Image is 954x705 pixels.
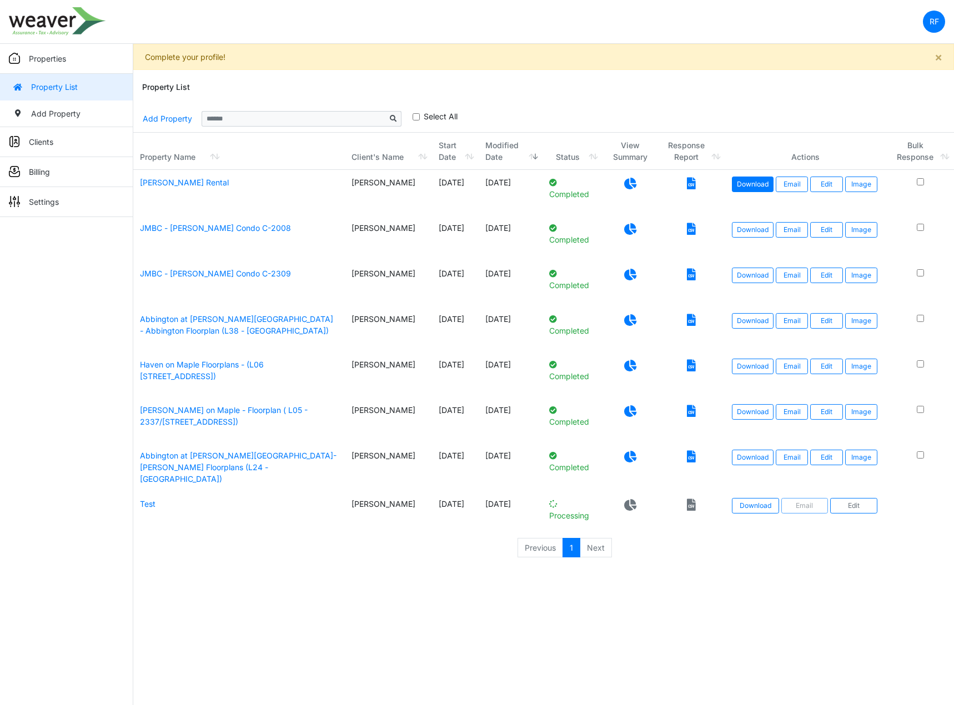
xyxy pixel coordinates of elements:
[549,222,596,245] p: Completed
[725,133,886,170] th: Actions
[845,222,877,238] button: Image
[140,451,337,484] a: Abbington at [PERSON_NAME][GEOGRAPHIC_DATA]- [PERSON_NAME] Floorplans (L24 - [GEOGRAPHIC_DATA])
[432,443,479,491] td: [DATE]
[29,136,53,148] p: Clients
[133,44,954,70] div: Complete your profile!
[142,109,193,128] a: Add Property
[140,499,155,508] a: Test
[140,314,333,335] a: Abbington at [PERSON_NAME][GEOGRAPHIC_DATA] - Abbington Floorplan (L38 - [GEOGRAPHIC_DATA])
[732,177,774,192] a: Download
[432,133,479,170] th: Start Date: activate to sort column ascending
[432,215,479,261] td: [DATE]
[930,16,939,27] p: RF
[810,222,842,238] a: Edit
[923,11,945,33] a: RF
[549,359,596,382] p: Completed
[810,450,842,465] a: Edit
[845,268,877,283] button: Image
[845,450,877,465] button: Image
[845,359,877,374] button: Image
[543,133,602,170] th: Status: activate to sort column ascending
[479,261,543,306] td: [DATE]
[432,306,479,352] td: [DATE]
[432,261,479,306] td: [DATE]
[845,177,877,192] button: Image
[810,177,842,192] a: Edit
[549,177,596,200] p: Completed
[732,404,774,420] a: Download
[732,359,774,374] a: Download
[732,268,774,283] a: Download
[140,223,291,233] a: JMBC - [PERSON_NAME] Condo C-2008
[140,360,264,381] a: Haven on Maple Floorplans - (L06 [STREET_ADDRESS])
[549,268,596,291] p: Completed
[9,136,20,147] img: sidemenu_client.png
[133,133,345,170] th: Property Name: activate to sort column ascending
[479,306,543,352] td: [DATE]
[202,111,386,127] input: Sizing example input
[810,404,842,420] a: Edit
[345,491,432,537] td: [PERSON_NAME]
[549,404,596,427] p: Completed
[345,133,432,170] th: Client's Name: activate to sort column ascending
[479,491,543,537] td: [DATE]
[345,215,432,261] td: [PERSON_NAME]
[9,7,106,36] img: spp logo
[935,50,942,64] span: ×
[345,306,432,352] td: [PERSON_NAME]
[549,498,596,521] p: Processing
[432,352,479,397] td: [DATE]
[810,313,842,329] a: Edit
[776,450,808,465] button: Email
[781,498,829,513] button: Email
[845,313,877,329] button: Image
[776,268,808,283] button: Email
[9,196,20,207] img: sidemenu_settings.png
[432,491,479,537] td: [DATE]
[29,53,66,64] p: Properties
[732,450,774,465] a: Download
[830,498,877,513] a: Edit
[602,133,657,170] th: View Summary
[563,538,580,558] a: 1
[732,498,779,513] a: Download
[549,450,596,473] p: Completed
[432,170,479,215] td: [DATE]
[479,215,543,261] td: [DATE]
[140,405,308,426] a: [PERSON_NAME] on Maple - Floorplan ( L05 - 2337/[STREET_ADDRESS])
[140,269,291,278] a: JMBC - [PERSON_NAME] Condo C-2309
[29,196,59,208] p: Settings
[479,170,543,215] td: [DATE]
[9,166,20,177] img: sidemenu_billing.png
[732,222,774,238] a: Download
[886,133,954,170] th: Bulk Response: activate to sort column ascending
[345,352,432,397] td: [PERSON_NAME]
[923,44,953,69] button: Close
[776,222,808,238] button: Email
[29,166,50,178] p: Billing
[479,352,543,397] td: [DATE]
[345,170,432,215] td: [PERSON_NAME]
[345,261,432,306] td: [PERSON_NAME]
[810,359,842,374] a: Edit
[549,313,596,336] p: Completed
[424,110,458,122] label: Select All
[479,133,543,170] th: Modified Date: activate to sort column ascending
[732,313,774,329] a: Download
[9,53,20,64] img: sidemenu_properties.png
[776,313,808,329] button: Email
[845,404,877,420] button: Image
[432,397,479,443] td: [DATE]
[479,443,543,491] td: [DATE]
[776,404,808,420] button: Email
[810,268,842,283] a: Edit
[345,443,432,491] td: [PERSON_NAME]
[345,397,432,443] td: [PERSON_NAME]
[657,133,725,170] th: Response Report: activate to sort column ascending
[479,397,543,443] td: [DATE]
[140,178,229,187] a: [PERSON_NAME] Rental
[776,359,808,374] button: Email
[142,83,190,92] h6: Property List
[776,177,808,192] button: Email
